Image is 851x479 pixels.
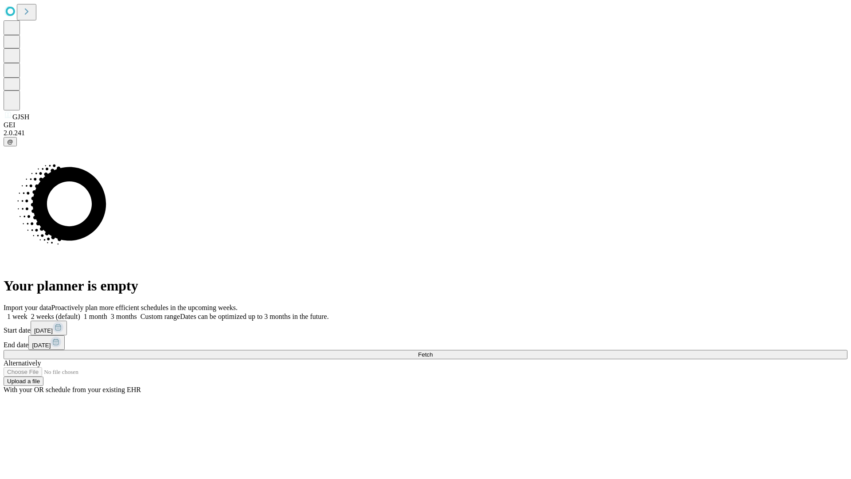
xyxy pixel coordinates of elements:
div: 2.0.241 [4,129,847,137]
button: [DATE] [31,321,67,335]
button: [DATE] [28,335,65,350]
h1: Your planner is empty [4,278,847,294]
span: 1 week [7,313,27,320]
span: Custom range [141,313,180,320]
button: Upload a file [4,377,43,386]
div: Start date [4,321,847,335]
span: 2 weeks (default) [31,313,80,320]
span: Fetch [418,351,433,358]
span: [DATE] [32,342,51,349]
button: @ [4,137,17,146]
span: @ [7,138,13,145]
span: Alternatively [4,359,41,367]
span: GJSH [12,113,29,121]
span: With your OR schedule from your existing EHR [4,386,141,393]
div: End date [4,335,847,350]
span: 1 month [84,313,107,320]
span: Dates can be optimized up to 3 months in the future. [180,313,328,320]
span: Import your data [4,304,51,311]
span: Proactively plan more efficient schedules in the upcoming weeks. [51,304,238,311]
span: 3 months [111,313,137,320]
button: Fetch [4,350,847,359]
div: GEI [4,121,847,129]
span: [DATE] [34,327,53,334]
